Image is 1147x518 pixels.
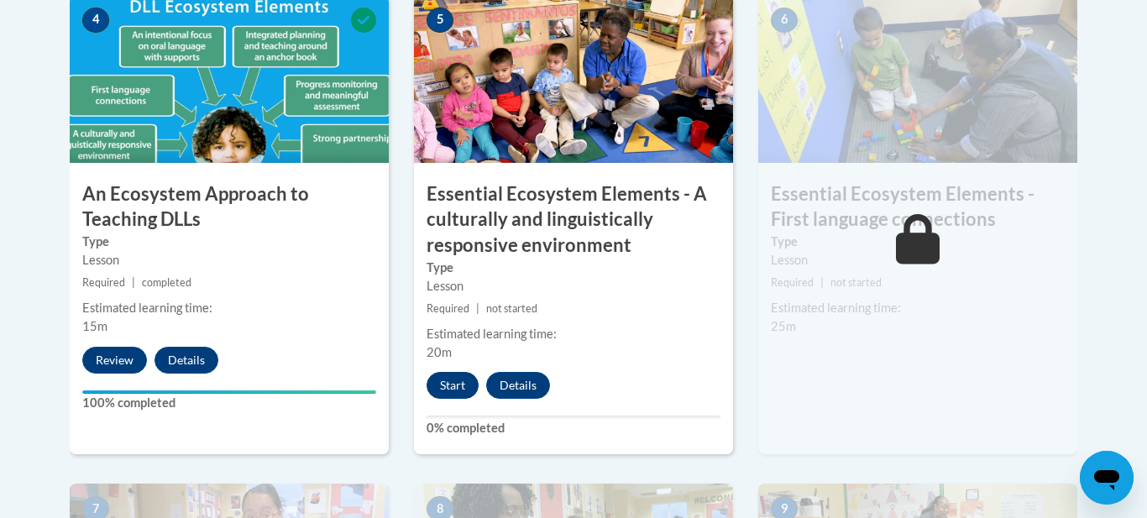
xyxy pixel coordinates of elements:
[427,372,479,399] button: Start
[427,325,720,343] div: Estimated learning time:
[427,419,720,437] label: 0% completed
[830,276,882,289] span: not started
[82,8,109,33] span: 4
[427,302,469,315] span: Required
[82,233,376,251] label: Type
[476,302,479,315] span: |
[427,8,453,33] span: 5
[427,345,452,359] span: 20m
[486,372,550,399] button: Details
[132,276,135,289] span: |
[771,8,798,33] span: 6
[70,181,389,233] h3: An Ecosystem Approach to Teaching DLLs
[82,394,376,412] label: 100% completed
[820,276,824,289] span: |
[771,299,1065,317] div: Estimated learning time:
[771,251,1065,269] div: Lesson
[414,181,733,259] h3: Essential Ecosystem Elements - A culturally and linguistically responsive environment
[82,319,107,333] span: 15m
[1080,451,1134,505] iframe: Button to launch messaging window
[771,233,1065,251] label: Type
[82,251,376,269] div: Lesson
[155,347,218,374] button: Details
[427,277,720,296] div: Lesson
[82,299,376,317] div: Estimated learning time:
[82,390,376,394] div: Your progress
[486,302,537,315] span: not started
[427,259,720,277] label: Type
[771,319,796,333] span: 25m
[771,276,814,289] span: Required
[142,276,191,289] span: completed
[82,276,125,289] span: Required
[758,181,1077,233] h3: Essential Ecosystem Elements - First language connections
[82,347,147,374] button: Review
